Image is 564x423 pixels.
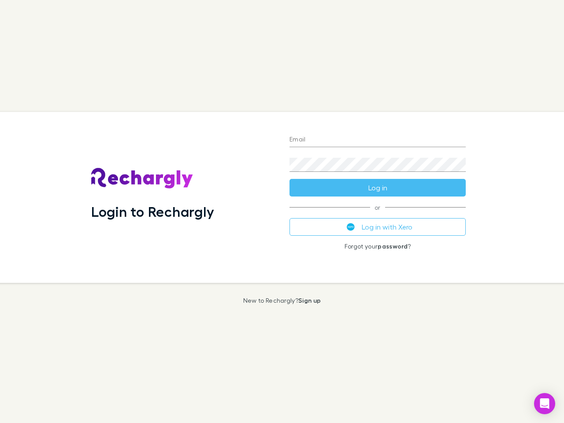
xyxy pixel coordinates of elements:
span: or [289,207,466,208]
div: Open Intercom Messenger [534,393,555,414]
p: Forgot your ? [289,243,466,250]
img: Xero's logo [347,223,355,231]
button: Log in [289,179,466,197]
a: Sign up [298,297,321,304]
img: Rechargly's Logo [91,168,193,189]
h1: Login to Rechargly [91,203,214,220]
a: password [378,242,408,250]
button: Log in with Xero [289,218,466,236]
p: New to Rechargly? [243,297,321,304]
